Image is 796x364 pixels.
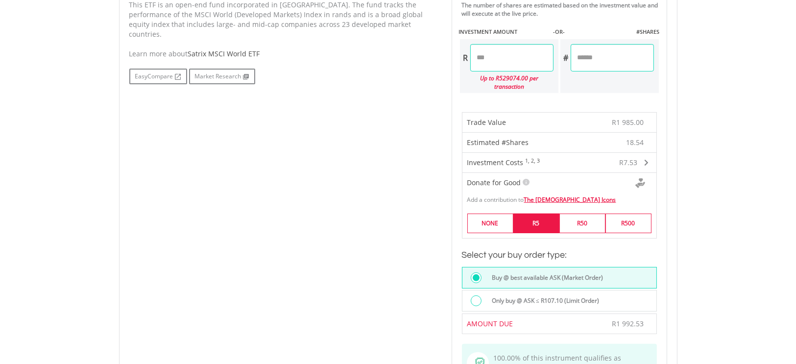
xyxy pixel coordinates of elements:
a: Market Research [189,69,255,84]
span: Investment Costs [467,158,524,167]
label: INVESTMENT AMOUNT [459,28,518,36]
span: Trade Value [467,118,507,127]
sup: 1, 2, 3 [526,157,540,164]
span: 18.54 [626,138,644,147]
label: R500 [605,214,651,233]
a: The [DEMOGRAPHIC_DATA] Icons [524,195,616,204]
div: R [460,44,470,72]
span: Satrix MSCI World ETF [188,49,260,58]
label: NONE [467,214,513,233]
span: R1 992.53 [612,319,644,328]
div: Add a contribution to [462,191,656,204]
span: R1 985.00 [612,118,644,127]
label: Buy @ best available ASK (Market Order) [486,272,603,283]
label: Only buy @ ASK ≤ R107.10 (Limit Order) [486,295,599,306]
div: The number of shares are estimated based on the investment value and will execute at the live price. [462,1,663,18]
div: # [560,44,571,72]
label: -OR- [553,28,565,36]
a: EasyCompare [129,69,187,84]
label: R5 [513,214,559,233]
span: R7.53 [619,158,637,167]
span: Estimated #Shares [467,138,529,147]
img: Donte For Good [635,178,645,188]
h3: Select your buy order type: [462,248,657,262]
div: Up to R529074.00 per transaction [460,72,554,93]
label: #SHARES [636,28,659,36]
label: R50 [559,214,605,233]
span: Donate for Good [467,178,521,187]
span: AMOUNT DUE [467,319,513,328]
div: Learn more about [129,49,437,59]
